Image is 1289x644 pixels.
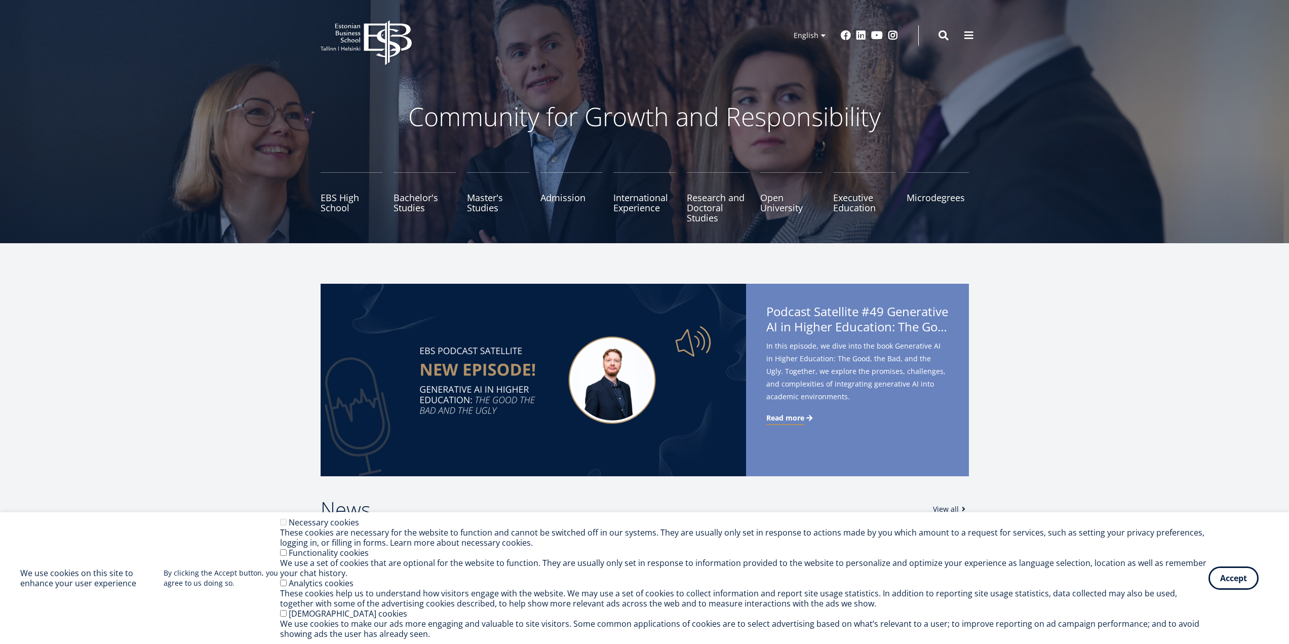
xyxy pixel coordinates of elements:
[1208,566,1259,590] button: Accept
[766,339,949,403] span: In this episode, we dive into the book Generative AI in Higher Education: The Good, the Bad, and ...
[766,319,949,334] span: AI in Higher Education: The Good, the Bad, and the Ugly
[289,517,359,528] label: Necessary cookies
[766,413,804,423] span: Read more
[20,568,164,588] h2: We use cookies on this site to enhance your user experience
[280,558,1208,578] div: We use a set of cookies that are optional for the website to function. They are usually only set ...
[766,304,949,337] span: Podcast Satellite #49 Generative
[687,172,749,223] a: Research and Doctoral Studies
[280,527,1208,548] div: These cookies are necessary for the website to function and cannot be switched off in our systems...
[766,413,814,423] a: Read more
[760,172,823,223] a: Open University
[280,588,1208,609] div: These cookies help us to understand how visitors engage with the website. We may use a set of coo...
[907,172,969,223] a: Microdegrees
[289,547,369,558] label: Functionality cookies
[888,30,898,41] a: Instagram
[164,568,280,588] p: By clicking the Accept button, you agree to us doing so.
[289,608,407,619] label: [DEMOGRAPHIC_DATA] cookies
[394,172,456,223] a: Bachelor's Studies
[933,504,969,514] a: View all
[856,30,866,41] a: Linkedin
[871,30,883,41] a: Youtube
[321,172,383,223] a: EBS High School
[467,172,529,223] a: Master's Studies
[540,172,603,223] a: Admission
[613,172,676,223] a: International Experience
[280,619,1208,639] div: We use cookies to make our ads more engaging and valuable to site visitors. Some common applicati...
[289,578,354,589] label: Analytics cookies
[841,30,851,41] a: Facebook
[321,497,923,522] h2: News
[376,101,913,132] p: Community for Growth and Responsibility
[833,172,895,223] a: Executive Education
[321,284,746,476] img: Satellite #49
